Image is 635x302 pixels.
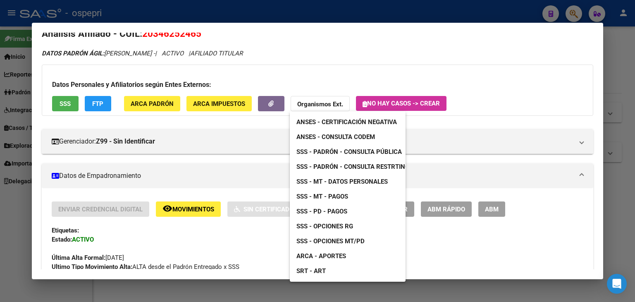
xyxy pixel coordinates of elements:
a: ANSES - Certificación Negativa [290,115,403,129]
span: SRT - ART [296,267,326,275]
span: ANSES - Consulta CODEM [296,133,375,141]
span: ANSES - Certificación Negativa [296,118,397,126]
a: SSS - PD - Pagos [290,204,354,219]
div: Open Intercom Messenger [607,274,627,294]
a: SRT - ART [290,264,406,278]
a: SSS - MT - Pagos [290,189,355,204]
span: SSS - Opciones MT/PD [296,237,365,245]
span: SSS - MT - Pagos [296,193,348,200]
a: SSS - Padrón - Consulta Restrtingida [290,159,426,174]
a: ANSES - Consulta CODEM [290,129,382,144]
a: SSS - Opciones MT/PD [290,234,371,249]
span: SSS - Opciones RG [296,223,353,230]
span: SSS - Padrón - Consulta Restrtingida [296,163,419,170]
a: SSS - Opciones RG [290,219,360,234]
a: SSS - Padrón - Consulta Pública [290,144,408,159]
span: SSS - Padrón - Consulta Pública [296,148,402,156]
a: ARCA - Aportes [290,249,353,264]
a: SSS - MT - Datos Personales [290,174,394,189]
span: ARCA - Aportes [296,252,346,260]
span: SSS - MT - Datos Personales [296,178,388,185]
span: SSS - PD - Pagos [296,208,347,215]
